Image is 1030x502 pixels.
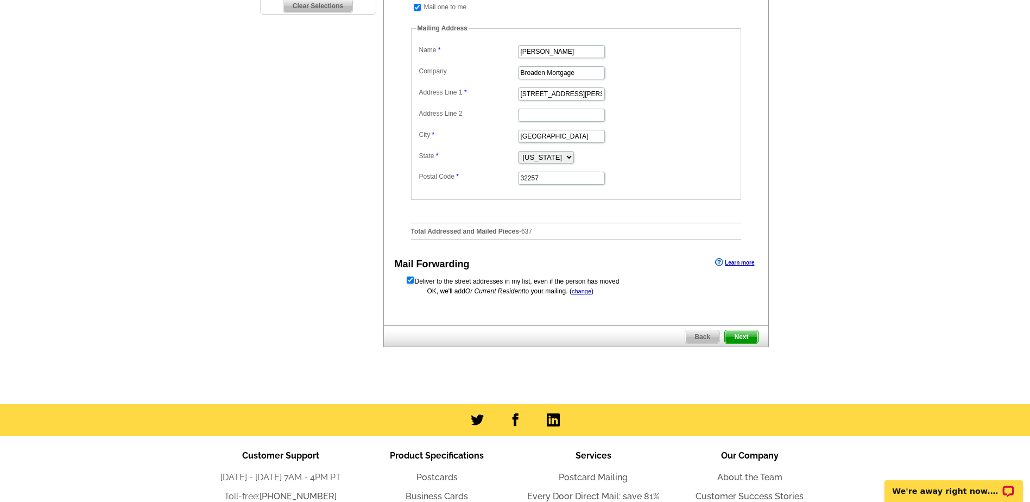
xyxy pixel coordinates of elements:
[260,491,337,501] a: [PHONE_NUMBER]
[395,257,470,272] div: Mail Forwarding
[527,491,660,501] a: Every Door Direct Mail: save 81%
[559,472,628,482] a: Postcard Mailing
[725,330,757,343] span: Next
[419,45,517,55] label: Name
[715,258,754,267] a: Learn more
[419,172,517,181] label: Postal Code
[242,450,319,461] span: Customer Support
[721,450,779,461] span: Our Company
[465,287,523,295] span: Or Current Resident
[406,491,468,501] a: Business Cards
[685,330,719,343] span: Back
[576,450,611,461] span: Services
[419,87,517,97] label: Address Line 1
[419,66,517,76] label: Company
[877,468,1030,502] iframe: LiveChat chat widget
[406,275,747,286] form: Deliver to the street addresses in my list, even if the person has moved
[572,288,591,294] a: change
[203,471,359,484] li: [DATE] - [DATE] 7AM - 4PM PT
[416,472,458,482] a: Postcards
[521,228,532,235] span: 637
[717,472,782,482] a: About the Team
[419,130,517,140] label: City
[696,491,804,501] a: Customer Success Stories
[406,286,747,296] div: OK, we'll add to your mailing. ( )
[685,330,720,344] a: Back
[416,23,469,33] legend: Mailing Address
[419,151,517,161] label: State
[424,2,467,12] td: Mail one to me
[419,109,517,118] label: Address Line 2
[390,450,484,461] span: Product Specifications
[411,228,519,235] strong: Total Addressed and Mailed Pieces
